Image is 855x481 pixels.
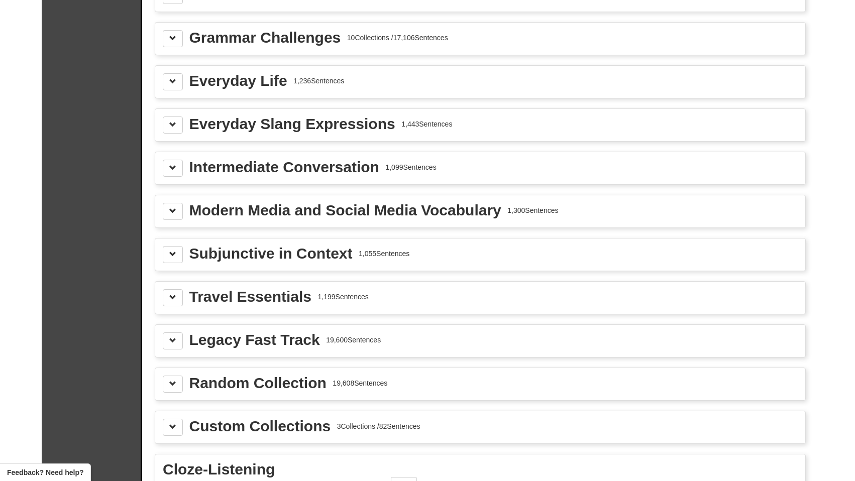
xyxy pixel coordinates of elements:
[189,30,341,45] div: Grammar Challenges
[189,376,327,391] div: Random Collection
[507,205,558,215] div: 1,300 Sentences
[163,462,798,477] div: Cloze-Listening
[189,419,331,434] div: Custom Collections
[189,160,379,175] div: Intermediate Conversation
[337,421,420,431] div: 3 Collections / 82 Sentences
[189,203,501,218] div: Modern Media and Social Media Vocabulary
[189,73,287,88] div: Everyday Life
[359,249,409,259] div: 1,055 Sentences
[189,246,353,261] div: Subjunctive in Context
[401,119,452,129] div: 1,443 Sentences
[318,292,369,302] div: 1,199 Sentences
[189,289,312,304] div: Travel Essentials
[333,378,387,388] div: 19,608 Sentences
[385,162,436,172] div: 1,099 Sentences
[189,116,395,132] div: Everyday Slang Expressions
[189,332,320,347] div: Legacy Fast Track
[326,335,381,345] div: 19,600 Sentences
[7,467,83,477] span: Open feedback widget
[347,33,448,43] div: 10 Collections / 17,106 Sentences
[293,76,344,86] div: 1,236 Sentences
